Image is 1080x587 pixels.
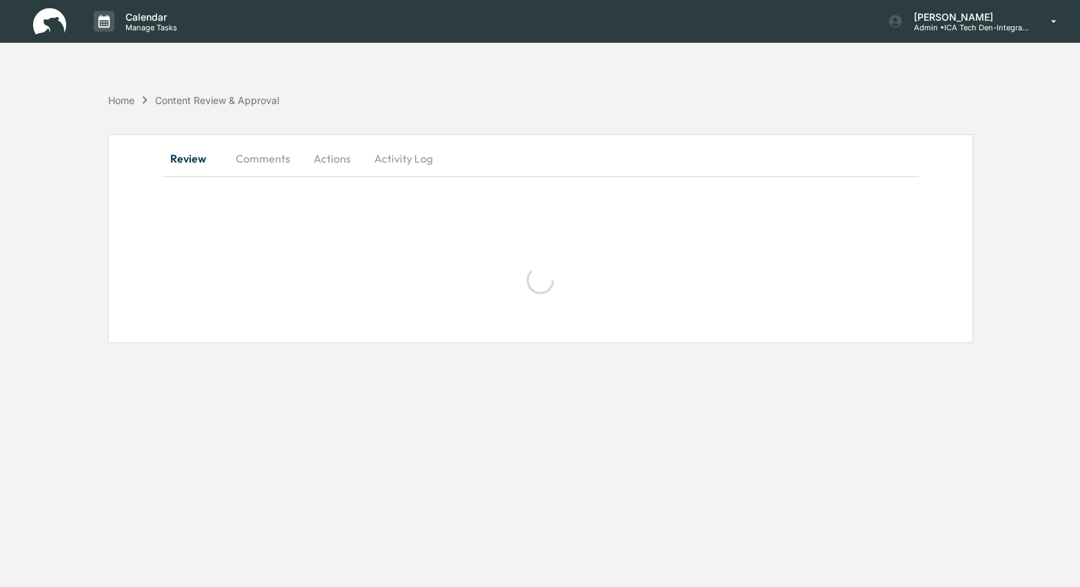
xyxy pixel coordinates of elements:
button: Activity Log [363,142,444,175]
div: Content Review & Approval [155,94,279,106]
p: Manage Tasks [114,23,184,32]
div: secondary tabs example [163,142,919,175]
button: Review [163,142,225,175]
img: logo [33,8,66,35]
p: [PERSON_NAME] [903,11,1031,23]
button: Comments [225,142,301,175]
p: Calendar [114,11,184,23]
div: Home [108,94,134,106]
button: Actions [301,142,363,175]
p: Admin • ICA Tech Den-Integrated Compliance Advisors [903,23,1031,32]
